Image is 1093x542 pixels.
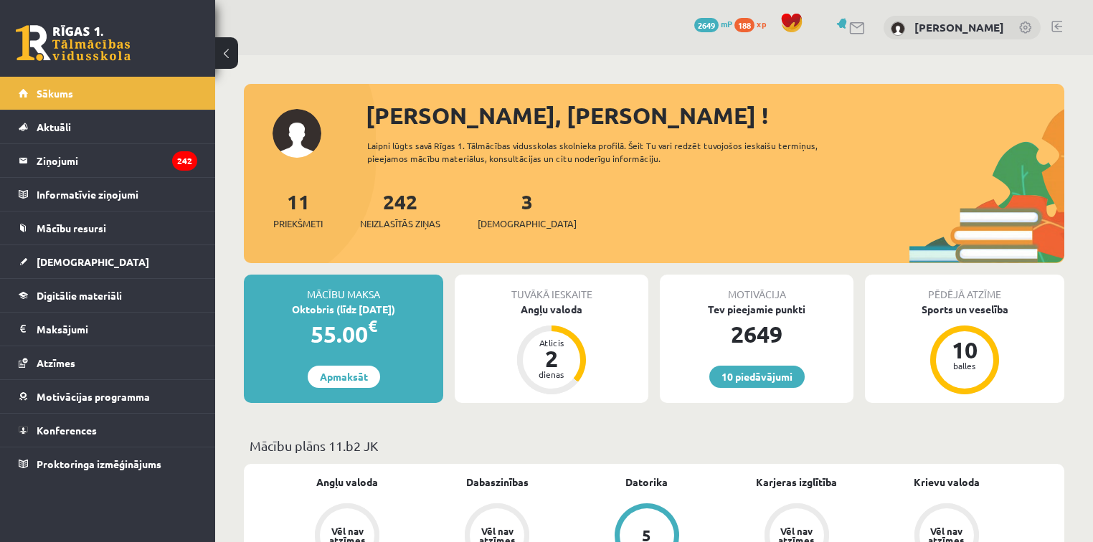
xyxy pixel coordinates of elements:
[914,20,1004,34] a: [PERSON_NAME]
[478,217,577,231] span: [DEMOGRAPHIC_DATA]
[244,302,443,317] div: Oktobris (līdz [DATE])
[250,436,1059,455] p: Mācību plāns 11.b2 JK
[37,356,75,369] span: Atzīmes
[16,25,131,61] a: Rīgas 1. Tālmācības vidusskola
[530,347,573,370] div: 2
[530,370,573,379] div: dienas
[37,87,73,100] span: Sākums
[734,18,773,29] a: 188 xp
[19,178,197,211] a: Informatīvie ziņojumi
[455,275,648,302] div: Tuvākā ieskaite
[721,18,732,29] span: mP
[530,338,573,347] div: Atlicis
[19,245,197,278] a: [DEMOGRAPHIC_DATA]
[244,275,443,302] div: Mācību maksa
[19,380,197,413] a: Motivācijas programma
[19,346,197,379] a: Atzīmes
[19,447,197,480] a: Proktoringa izmēģinājums
[19,279,197,312] a: Digitālie materiāli
[943,361,986,370] div: balles
[273,217,323,231] span: Priekšmeti
[366,98,1064,133] div: [PERSON_NAME], [PERSON_NAME] !
[37,144,197,177] legend: Ziņojumi
[19,144,197,177] a: Ziņojumi242
[19,313,197,346] a: Maksājumi
[360,217,440,231] span: Neizlasītās ziņas
[455,302,648,396] a: Angļu valoda Atlicis 2 dienas
[660,302,853,317] div: Tev pieejamie punkti
[734,18,754,32] span: 188
[756,475,837,490] a: Karjeras izglītība
[19,211,197,244] a: Mācību resursi
[478,189,577,231] a: 3[DEMOGRAPHIC_DATA]
[273,189,323,231] a: 11Priekšmeti
[37,178,197,211] legend: Informatīvie ziņojumi
[37,289,122,302] span: Digitālie materiāli
[660,317,853,351] div: 2649
[308,366,380,388] a: Apmaksāt
[709,366,805,388] a: 10 piedāvājumi
[172,151,197,171] i: 242
[19,414,197,447] a: Konferences
[19,110,197,143] a: Aktuāli
[660,275,853,302] div: Motivācija
[316,475,378,490] a: Angļu valoda
[891,22,905,36] img: Jānis Krilovs
[37,313,197,346] legend: Maksājumi
[37,424,97,437] span: Konferences
[19,77,197,110] a: Sākums
[37,457,161,470] span: Proktoringa izmēģinājums
[367,139,859,165] div: Laipni lūgts savā Rīgas 1. Tālmācības vidusskolas skolnieka profilā. Šeit Tu vari redzēt tuvojošo...
[37,390,150,403] span: Motivācijas programma
[865,275,1064,302] div: Pēdējā atzīme
[37,255,149,268] span: [DEMOGRAPHIC_DATA]
[694,18,732,29] a: 2649 mP
[466,475,529,490] a: Dabaszinības
[37,222,106,234] span: Mācību resursi
[865,302,1064,396] a: Sports un veselība 10 balles
[757,18,766,29] span: xp
[694,18,719,32] span: 2649
[244,317,443,351] div: 55.00
[943,338,986,361] div: 10
[37,120,71,133] span: Aktuāli
[625,475,668,490] a: Datorika
[360,189,440,231] a: 242Neizlasītās ziņas
[455,302,648,317] div: Angļu valoda
[865,302,1064,317] div: Sports un veselība
[368,315,377,336] span: €
[914,475,980,490] a: Krievu valoda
